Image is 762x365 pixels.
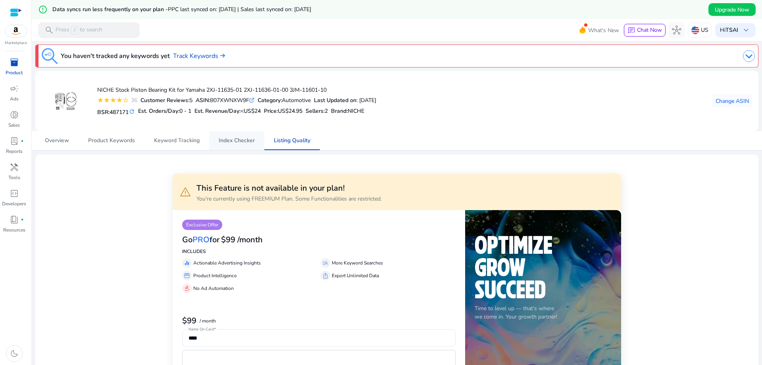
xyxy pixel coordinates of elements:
b: ASIN: [196,97,210,104]
span: ios_share [322,272,329,279]
p: Product [6,69,23,76]
h5: BSR: [97,107,135,116]
span: handyman [10,162,19,172]
p: Hi [720,27,738,33]
img: 41W7TzC1C-L._SX38_SY50_CR,0,0,38,50_.jpg [51,86,81,116]
p: Export Unlimited Data [332,272,379,279]
span: keyboard_arrow_down [741,25,751,35]
div: B07XWNXW9F [196,96,254,104]
span: lab_profile [10,136,19,146]
p: Time to level up — that's where we come in. Your growth partner! [475,304,611,321]
span: PPC last synced on: [DATE] | Sales last synced on: [DATE] [168,6,311,13]
mat-label: Name On Card [189,326,214,332]
span: Index Checker [219,138,255,143]
p: You're currently using FREEMIUM Plan. Some Functionalities are restricted. [196,195,382,203]
mat-icon: refresh [129,108,135,116]
mat-icon: star_border [123,97,129,103]
span: equalizer [184,260,190,266]
span: Product Keywords [88,138,135,143]
span: 487171 [110,108,129,116]
span: Upgrade Now [715,6,749,14]
span: 0 - 1 [179,107,191,115]
h5: Price: [264,108,302,115]
p: More Keyword Searches [332,259,383,267]
span: / [71,26,78,35]
mat-icon: error_outline [38,5,48,14]
span: Listing Quality [274,138,310,143]
span: manage_search [322,260,329,266]
p: Sales [8,122,20,129]
span: chat [627,27,635,35]
span: Overview [45,138,69,143]
span: storefront [184,272,190,279]
div: 5 [140,96,192,104]
span: Keyword Tracking [154,138,200,143]
h3: This Feature is not available in your plan! [196,183,382,193]
p: Marketplace [5,40,27,46]
span: fiber_manual_record [21,218,24,221]
mat-icon: star [110,97,116,103]
mat-icon: star [104,97,110,103]
div: : [DATE] [314,96,376,104]
span: campaign [10,84,19,93]
p: Product Intelligence [193,272,237,279]
b: Last Updated on [314,97,356,104]
span: Chat Now [637,26,662,34]
img: keyword-tracking.svg [42,48,58,64]
span: donut_small [10,110,19,120]
img: amazon.svg [5,25,27,37]
h5: : [331,108,364,115]
span: gavel [184,285,190,292]
img: us.svg [691,26,699,34]
p: Exclusive Offer [182,220,222,230]
span: code_blocks [10,189,19,198]
div: 36 [129,96,137,104]
h5: Est. Orders/Day: [138,108,191,115]
span: US$24.95 [278,107,302,115]
h5: Sellers: [306,108,328,115]
span: Brand [331,107,346,115]
mat-icon: star [116,97,123,103]
p: No Ad Automation [193,285,234,292]
h3: You haven't tracked any keywords yet [61,51,170,61]
span: What's New [588,23,619,37]
p: Resources [3,226,25,234]
h3: Go for [182,235,219,245]
span: 2 [325,107,328,115]
span: search [44,25,54,35]
button: Change ASIN [712,95,752,107]
p: Reports [6,148,23,155]
b: Customer Reviews: [140,97,189,104]
h3: $99 /month [221,235,263,245]
span: PRO [192,234,210,245]
p: INCLUDES [182,248,456,255]
p: Press to search [56,26,102,35]
mat-icon: star [97,97,104,103]
p: Developers [2,200,26,207]
p: Ads [10,95,19,102]
span: warning [179,185,192,198]
img: dropdown-arrow.svg [743,50,755,62]
img: arrow-right.svg [218,53,225,58]
h5: Est. Revenue/Day: [194,108,261,115]
span: book_4 [10,215,19,224]
button: hub [669,22,685,38]
h4: NICHE Stock Piston Bearing Kit for Yamaha 2XJ-11635-01 2XJ-11636-01-00 3JM-11601-10 [97,87,376,94]
span: inventory_2 [10,58,19,67]
b: $99 [182,315,196,326]
span: <US$24 [241,107,261,115]
span: NICHE [348,107,364,115]
span: hub [672,25,681,35]
button: chatChat Now [624,24,666,37]
p: US [701,23,708,37]
p: / month [200,319,216,324]
p: Actionable Advertising Insights [193,259,261,267]
p: Tools [8,174,20,181]
h5: Data syncs run less frequently on your plan - [52,6,311,13]
span: fiber_manual_record [21,139,24,143]
button: Upgrade Now [708,3,756,16]
div: Automotive [258,96,311,104]
b: Category: [258,97,282,104]
b: TSAI [725,26,738,34]
span: dark_mode [10,349,19,358]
